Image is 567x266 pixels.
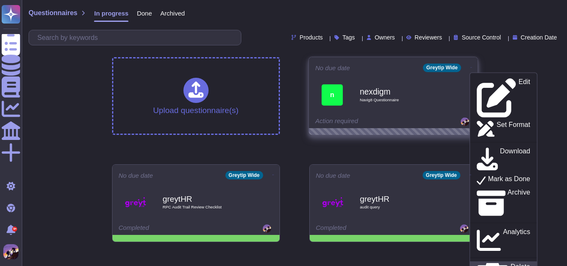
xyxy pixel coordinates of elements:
[470,146,537,174] a: Download
[315,65,350,71] span: No due date
[316,172,350,179] span: No due date
[300,34,323,40] span: Products
[342,34,355,40] span: Tags
[119,172,153,179] span: No due date
[423,171,460,179] div: Greytip Wide
[521,34,557,40] span: Creation Date
[29,10,77,16] span: Questionnaires
[460,118,469,126] img: user
[360,205,444,209] span: audit query
[3,244,18,259] img: user
[263,224,271,233] img: user
[12,226,17,232] div: 9+
[375,34,395,40] span: Owners
[163,205,247,209] span: RPC Audit Trail Review Checklist
[470,187,537,219] a: Archive
[315,118,419,126] div: Action required
[163,195,247,203] b: greytHR
[503,229,530,253] p: Analytics
[360,195,444,203] b: greytHR
[488,175,530,185] p: Mark as Done
[507,189,530,217] p: Archive
[496,121,530,137] p: Set Format
[500,148,530,172] p: Download
[119,224,222,233] div: Completed
[360,87,444,95] b: nexdigm
[321,84,343,105] div: n
[518,79,530,118] p: Edit
[423,63,461,72] div: Greytip Wide
[225,171,263,179] div: Greytip Wide
[460,224,468,233] img: user
[94,10,128,16] span: In progress
[137,10,152,16] span: Done
[322,192,343,213] img: Logo
[415,34,442,40] span: Reviewers
[125,192,146,213] img: Logo
[2,242,24,261] button: user
[470,76,537,119] a: Edit
[470,173,537,187] a: Mark as Done
[153,78,239,114] div: Upload questionnaire(s)
[470,119,537,139] a: Set Format
[462,34,501,40] span: Source Control
[316,224,419,233] div: Completed
[33,30,241,45] input: Search by keywords
[360,98,444,102] span: Navig8 Questionnaire
[470,226,537,254] a: Analytics
[160,10,185,16] span: Archived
